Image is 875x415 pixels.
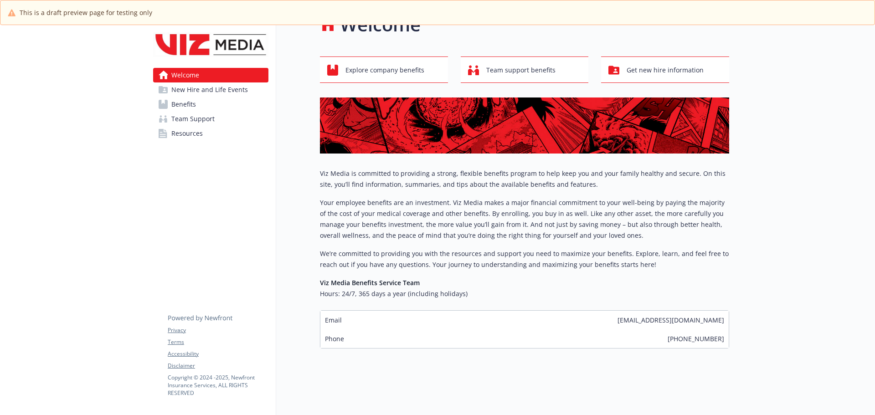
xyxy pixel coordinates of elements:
[168,374,268,397] p: Copyright © 2024 - 2025 , Newfront Insurance Services, ALL RIGHTS RESERVED
[668,334,724,343] span: [PHONE_NUMBER]
[618,315,724,325] span: [EMAIL_ADDRESS][DOMAIN_NAME]
[168,338,268,346] a: Terms
[171,112,215,126] span: Team Support
[168,350,268,358] a: Accessibility
[320,56,448,83] button: Explore company benefits
[171,82,248,97] span: New Hire and Life Events
[171,68,199,82] span: Welcome
[20,8,152,17] span: This is a draft preview page for testing only
[325,315,342,325] span: Email
[601,56,729,83] button: Get new hire information
[461,56,589,83] button: Team support benefits
[320,197,729,241] p: Your employee benefits are an investment. Viz Media makes a major financial commitment to your we...
[486,61,556,79] span: Team support benefits
[320,248,729,270] p: We’re committed to providing you with the resources and support you need to maximize your benefit...
[168,326,268,334] a: Privacy
[153,126,268,141] a: Resources
[171,126,203,141] span: Resources
[168,362,268,370] a: Disclaimer
[171,97,196,112] span: Benefits
[627,61,704,79] span: Get new hire information
[153,82,268,97] a: New Hire and Life Events
[153,97,268,112] a: Benefits
[320,288,729,299] h6: Hours: 24/7, 365 days a year (including holidays)​
[153,112,268,126] a: Team Support
[345,61,424,79] span: Explore company benefits
[320,278,420,287] strong: Viz Media Benefits Service Team
[325,334,344,343] span: Phone
[153,68,268,82] a: Welcome
[320,168,729,190] p: Viz Media is committed to providing a strong, flexible benefits program to help keep you and your...
[320,97,729,154] img: overview page banner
